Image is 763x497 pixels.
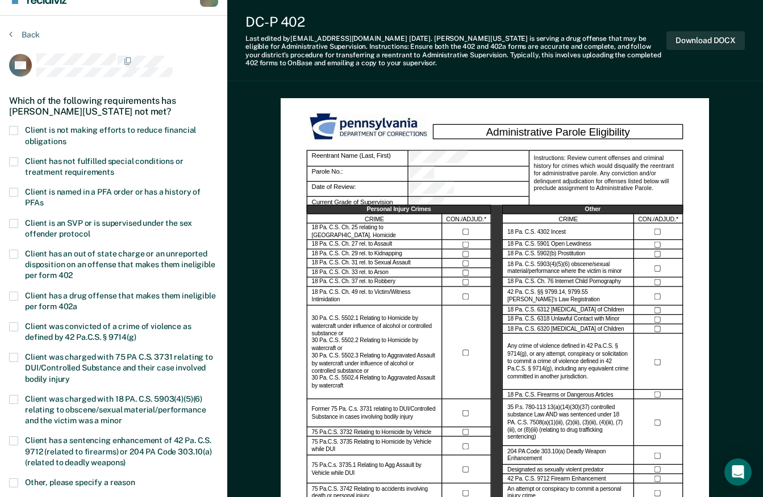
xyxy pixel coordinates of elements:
[25,157,184,176] span: Client has not fulfilled special conditions or treatment requirements
[307,150,408,166] div: Reentrant Name (Last, First)
[25,352,213,383] span: Client was charged with 75 PA C.S. 3731 relating to DUI/Controlled Substance and their case invol...
[25,125,196,145] span: Client is not making efforts to reduce financial obligations
[25,187,201,207] span: Client is named in a PFA order or has a history of PFAs
[724,458,752,486] div: Open Intercom Messenger
[307,182,408,197] div: Date of Review:
[507,448,629,463] label: 204 PA Code 303.10(a) Deadly Weapon Enhancement
[507,289,629,304] label: 42 Pa. C.S. §§ 9799.14, 9799.55 [PERSON_NAME]’s Law Registration
[507,241,591,248] label: 18 Pa. C.S. 5901 Open Lewdness
[507,307,624,314] label: 18 Pa. C.S. 6312 [MEDICAL_DATA] of Children
[312,225,437,239] label: 18 Pa. C.S. Ch. 25 relating to [GEOGRAPHIC_DATA]. Homicide
[529,150,683,212] div: Instructions: Review current offenses and criminal history for crimes which would disqualify the ...
[25,249,215,280] span: Client has an out of state charge or an unreported disposition on an offense that makes them inel...
[312,462,437,477] label: 75 Pa.C.s. 3735.1 Relating to Agg Assault by Vehicle while DUI
[408,182,529,197] div: Date of Review:
[507,343,629,381] label: Any crime of violence defined in 42 Pa.C.S. § 9714(g), or any attempt, conspiracy or solicitation...
[503,214,635,224] div: CRIME
[9,30,40,40] button: Back
[312,269,389,277] label: 18 Pa. C.S. Ch. 33 rel. to Arson
[507,391,613,398] label: 18 Pa. C.S. Firearms or Dangerous Articles
[507,316,619,323] label: 18 Pa. C.S. 6318 Unlawful Contact with Minor
[307,214,443,224] div: CRIME
[312,260,411,267] label: 18 Pa. C.S. Ch. 31 rel. to Sexual Assault
[307,197,408,213] div: Current Grade of Supervision
[25,394,206,425] span: Client was charged with 18 PA. C.S. 5903(4)(5)(6) relating to obscene/sexual material/performance...
[408,150,529,166] div: Reentrant Name (Last, First)
[25,218,191,238] span: Client is an SVP or is supervised under the sex offender protocol
[634,214,683,224] div: CON./ADJUD.*
[9,86,218,126] div: Which of the following requirements has [PERSON_NAME][US_STATE] not met?
[507,251,585,258] label: 18 Pa. C.S. 5902(b) Prostitution
[245,14,666,30] div: DC-P 402
[25,322,191,342] span: Client was convicted of a crime of violence as defined by 42 Pa.C.S. § 9714(g)
[503,205,683,215] div: Other
[312,439,437,454] label: 75 Pa.C.S. 3735 Relating to Homicide by Vehicle while DUI
[312,406,437,421] label: Former 75 Pa. C.s. 3731 relating to DUI/Controlled Substance in cases involving bodily injury
[408,197,529,213] div: Current Grade of Supervision
[307,166,408,182] div: Parole No.:
[25,291,216,311] span: Client has a drug offense that makes them ineligible per form 402a
[307,111,433,143] img: PDOC Logo
[25,436,212,466] span: Client has a sentencing enhancement of 42 Pa. C.S. 9712 (related to firearms) or 204 PA Code 303....
[507,466,603,473] label: Designated as sexually violent predator
[312,241,393,248] label: 18 Pa. C.S. Ch. 27 rel. to Assault
[666,31,745,50] button: Download DOCX
[409,35,431,43] span: [DATE]
[245,35,666,68] div: Last edited by [EMAIL_ADDRESS][DOMAIN_NAME] . [PERSON_NAME][US_STATE] is serving a drug offense t...
[443,214,491,224] div: CON./ADJUD.*
[312,279,395,286] label: 18 Pa. C.S. Ch. 37 rel. to Robbery
[433,124,683,140] div: Administrative Parole Eligibility
[312,251,402,258] label: 18 Pa. C.S. Ch. 29 rel. to Kidnapping
[507,229,566,236] label: 18 Pa. C.S. 4302 Incest
[312,315,437,390] label: 30 Pa. C.S. 5502.1 Relating to Homicide by watercraft under influence of alcohol or controlled su...
[507,405,629,442] label: 35 P.s. 780-113 13(a)(14)(30)(37) controlled substance Law AND was sentenced under 18 PA. C.S. 75...
[507,261,629,276] label: 18 Pa. C.S. 5903(4)(5)(6) obscene/sexual material/performance where the victim is minor
[507,279,621,286] label: 18 Pa. C.S. Ch. 76 Internet Child Pornography
[408,166,529,182] div: Parole No.:
[25,478,135,487] span: Other, please specify a reason
[312,289,437,304] label: 18 Pa. C.S. Ch. 49 rel. to Victim/Witness Intimidation
[312,428,432,436] label: 75 Pa.C.S. 3732 Relating to Homicide by Vehicle
[307,205,491,215] div: Personal Injury Crimes
[507,475,606,483] label: 42 Pa. C.S. 9712 Firearm Enhancement
[507,326,624,333] label: 18 Pa. C.S. 6320 [MEDICAL_DATA] of Children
